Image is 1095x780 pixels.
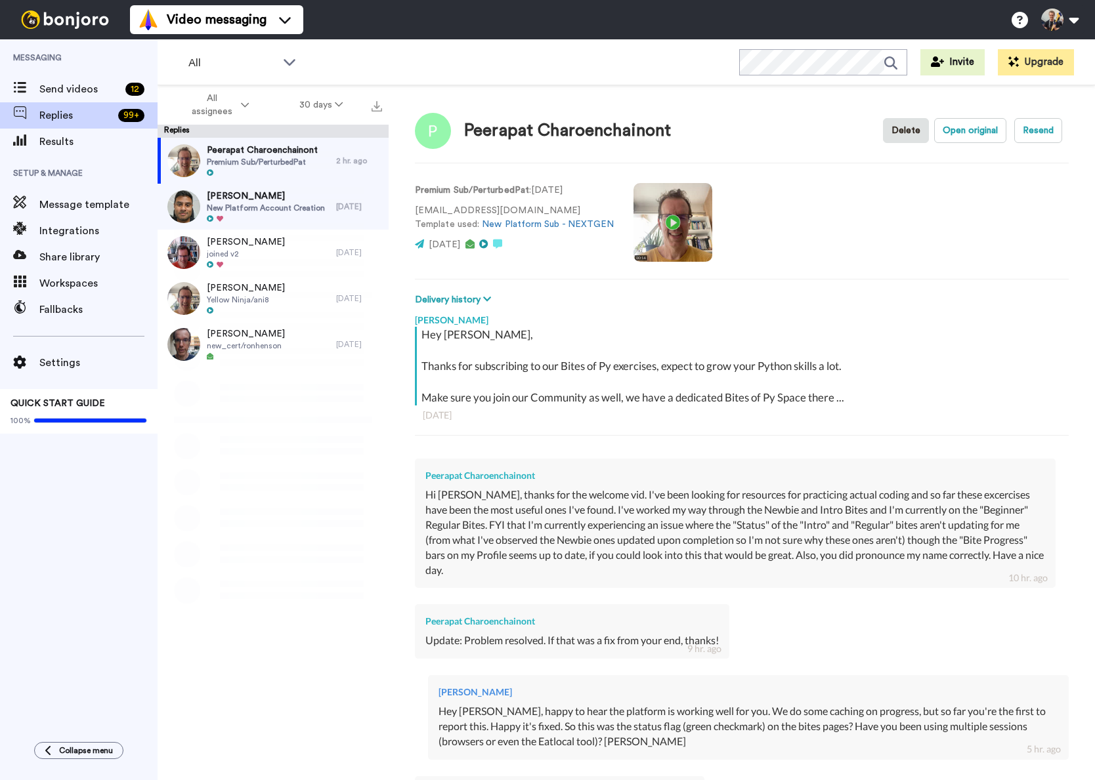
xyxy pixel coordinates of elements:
span: QUICK START GUIDE [11,399,105,408]
span: All assignees [185,92,238,118]
span: Message template [39,197,158,213]
span: [PERSON_NAME] [207,190,325,203]
img: e261e8ef-7694-48a6-9920-f389d58d96eb-thumb.jpg [167,328,200,361]
span: joined v2 [207,249,285,259]
span: Integrations [39,223,158,239]
span: Settings [39,355,158,371]
div: [PERSON_NAME] [439,686,1058,699]
div: Peerapat Charoenchainont [425,615,719,628]
img: bj-logo-header-white.svg [16,10,114,29]
div: [DATE] [336,247,382,258]
span: Collapse menu [59,745,113,756]
div: Peerapat Charoenchainont [425,469,1045,482]
span: [PERSON_NAME] [207,236,285,249]
button: Delivery history [415,293,495,307]
div: 12 [125,83,144,96]
div: Update: Problem resolved. If that was a fix from your end, thanks! [425,633,719,648]
span: new_cert/ronhenson [207,340,285,351]
a: [PERSON_NAME]New Platform Account Creation[DATE] [158,184,389,230]
div: [DATE] [336,339,382,350]
button: All assignees [160,87,274,123]
span: Share library [39,249,158,265]
span: Yellow Ninja/ani8 [207,295,285,305]
div: 5 hr. ago [1027,743,1061,756]
span: [PERSON_NAME] [207,281,285,295]
span: [DATE] [429,240,460,249]
a: [PERSON_NAME]new_cert/ronhenson[DATE] [158,321,389,367]
strong: Premium Sub/PerturbedPat [415,186,529,195]
div: Hey [PERSON_NAME], Thanks for subscribing to our Bites of Py exercises, expect to grow your Pytho... [421,327,1065,405]
div: Hi [PERSON_NAME], thanks for the welcome vid. I've been looking for resources for practicing actu... [425,487,1045,577]
span: Video messaging [167,10,267,29]
button: Delete [883,118,929,143]
a: Peerapat CharoenchainontPremium Sub/PerturbedPat2 hr. ago [158,138,389,184]
a: [PERSON_NAME]Yellow Ninja/ani8[DATE] [158,276,389,321]
img: aa6f49df-472a-4ece-a689-f58e4aff5dff-thumb.jpg [167,282,200,315]
img: 86777a5a-97ab-4882-ab50-0ebb353e7528-thumb.jpg [167,144,200,177]
p: [EMAIL_ADDRESS][DOMAIN_NAME] Template used: [415,204,614,232]
span: [PERSON_NAME] [207,327,285,340]
span: Peerapat Charoenchainont [207,144,318,157]
button: Resend [1014,118,1062,143]
div: [DATE] [336,293,382,304]
span: All [188,55,276,71]
span: Fallbacks [39,302,158,318]
span: 100% [11,415,31,426]
p: : [DATE] [415,184,614,197]
img: vm-color.svg [138,9,159,30]
span: Results [39,134,158,150]
button: 30 days [274,93,368,117]
span: New Platform Account Creation [207,203,325,213]
a: New Platform Sub - NEXTGEN [482,220,614,229]
img: Image of Peerapat Charoenchainont [415,113,451,149]
div: 2 hr. ago [336,155,382,166]
div: 99 + [118,109,144,122]
div: [DATE] [423,409,1061,422]
button: Collapse menu [34,742,123,759]
div: 9 hr. ago [687,642,721,655]
div: Peerapat Charoenchainont [464,121,671,140]
button: Open original [934,118,1006,143]
div: Replies [158,125,389,138]
img: 63a00cfa-129b-41a3-8d16-60571a7dc5a1-thumb.jpg [167,236,200,269]
a: [PERSON_NAME]joined v2[DATE] [158,230,389,276]
span: Send videos [39,81,120,97]
div: 10 hr. ago [1008,571,1048,585]
span: Replies [39,108,113,123]
div: [DATE] [336,201,382,212]
button: Export all results that match these filters now. [368,95,386,115]
div: Hey [PERSON_NAME], happy to hear the platform is working well for you. We do some caching on prog... [439,704,1058,749]
button: Upgrade [998,49,1074,75]
div: [PERSON_NAME] [415,307,1069,327]
span: Workspaces [39,276,158,291]
img: d16f3d9a-49f4-4057-9d9f-35bca661647f-thumb.jpg [167,190,200,223]
span: Premium Sub/PerturbedPat [207,157,318,167]
img: export.svg [372,101,382,112]
button: Invite [920,49,985,75]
